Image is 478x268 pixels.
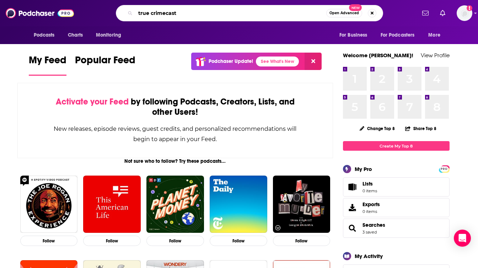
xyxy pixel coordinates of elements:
[20,236,78,246] button: Follow
[210,236,267,246] button: Follow
[343,198,450,217] a: Exports
[273,176,331,233] img: My Favorite Murder with Karen Kilgariff and Georgia Hardstark
[256,57,299,66] a: See What's New
[345,203,360,213] span: Exports
[419,7,431,19] a: Show notifications dropdown
[421,52,450,59] a: View Profile
[343,52,413,59] a: Welcome [PERSON_NAME]!
[454,230,471,247] div: Open Intercom Messenger
[6,6,74,20] img: Podchaser - Follow, Share and Rate Podcasts
[83,176,141,233] img: This American Life
[56,96,129,107] span: Activate your Feed
[343,141,450,151] a: Create My Top 8
[457,5,472,21] button: Show profile menu
[362,188,377,193] span: 0 items
[349,4,362,11] span: New
[355,253,383,259] div: My Activity
[326,9,362,17] button: Open AdvancedNew
[29,54,66,76] a: My Feed
[423,28,449,42] button: open menu
[29,28,64,42] button: open menu
[362,181,377,187] span: Lists
[83,236,141,246] button: Follow
[146,236,204,246] button: Follow
[343,177,450,197] a: Lists
[362,230,377,235] a: 3 saved
[135,7,326,19] input: Search podcasts, credits, & more...
[362,222,385,228] a: Searches
[362,209,380,214] span: 0 items
[63,28,87,42] a: Charts
[362,201,380,208] span: Exports
[381,30,415,40] span: For Podcasters
[405,122,437,135] button: Share Top 8
[68,30,83,40] span: Charts
[96,30,121,40] span: Monitoring
[437,7,448,19] a: Show notifications dropdown
[345,223,360,233] a: Searches
[53,124,297,144] div: New releases, episode reviews, guest credits, and personalized recommendations will begin to appe...
[116,5,383,21] div: Search podcasts, credits, & more...
[75,54,135,76] a: Popular Feed
[355,166,372,172] div: My Pro
[355,124,399,133] button: Change Top 8
[343,219,450,238] span: Searches
[146,176,204,233] img: Planet Money
[20,176,78,233] img: The Joe Rogan Experience
[339,30,367,40] span: For Business
[91,28,130,42] button: open menu
[440,166,449,171] a: PRO
[334,28,376,42] button: open menu
[440,166,449,172] span: PRO
[17,158,333,164] div: Not sure who to follow? Try these podcasts...
[362,181,373,187] span: Lists
[29,54,66,70] span: My Feed
[376,28,425,42] button: open menu
[210,176,267,233] img: The Daily
[457,5,472,21] img: User Profile
[75,54,135,70] span: Popular Feed
[428,30,440,40] span: More
[345,182,360,192] span: Lists
[329,11,359,15] span: Open Advanced
[34,30,55,40] span: Podcasts
[53,97,297,117] div: by following Podcasts, Creators, Lists, and other Users!
[209,58,253,64] p: Podchaser Update!
[273,236,331,246] button: Follow
[457,5,472,21] span: Logged in as jackiemayer
[467,5,472,11] svg: Add a profile image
